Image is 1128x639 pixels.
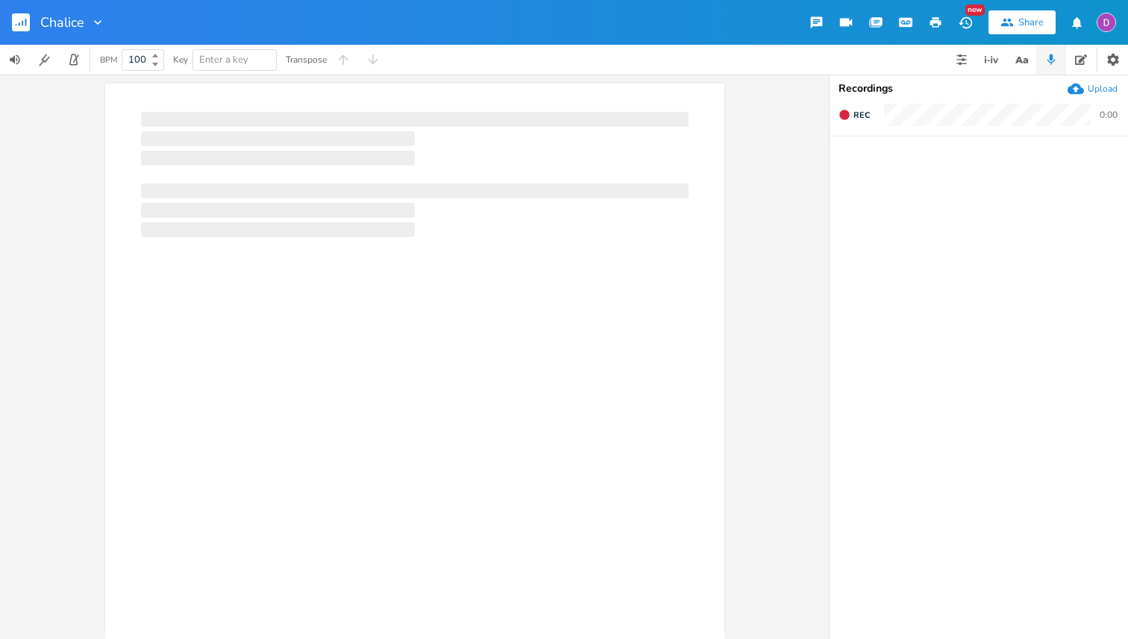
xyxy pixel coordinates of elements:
span: Rec [853,110,870,121]
span: Chalice [40,16,84,29]
div: Transpose [286,55,327,64]
div: 0:00 [1100,110,1118,119]
div: BPM [100,56,117,64]
div: Recordings [839,84,1119,94]
div: Share [1018,16,1044,29]
span: Enter a key [199,53,248,66]
div: Upload [1088,83,1118,95]
button: Share [988,10,1056,34]
button: New [950,9,980,36]
img: Dylan [1097,13,1116,32]
button: Upload [1068,81,1118,97]
div: New [965,4,985,16]
div: Key [173,55,188,64]
button: Rec [833,103,876,127]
